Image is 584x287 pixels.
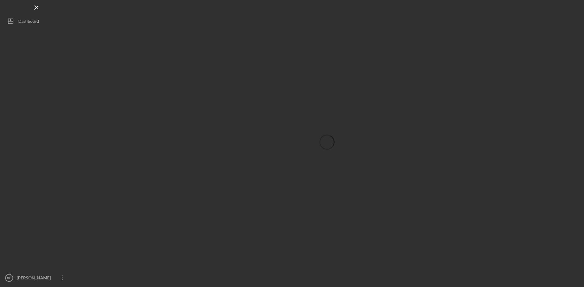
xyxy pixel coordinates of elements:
[3,272,70,284] button: RH[PERSON_NAME]
[7,276,11,280] text: RH
[18,15,39,29] div: Dashboard
[3,15,70,27] button: Dashboard
[15,272,55,285] div: [PERSON_NAME]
